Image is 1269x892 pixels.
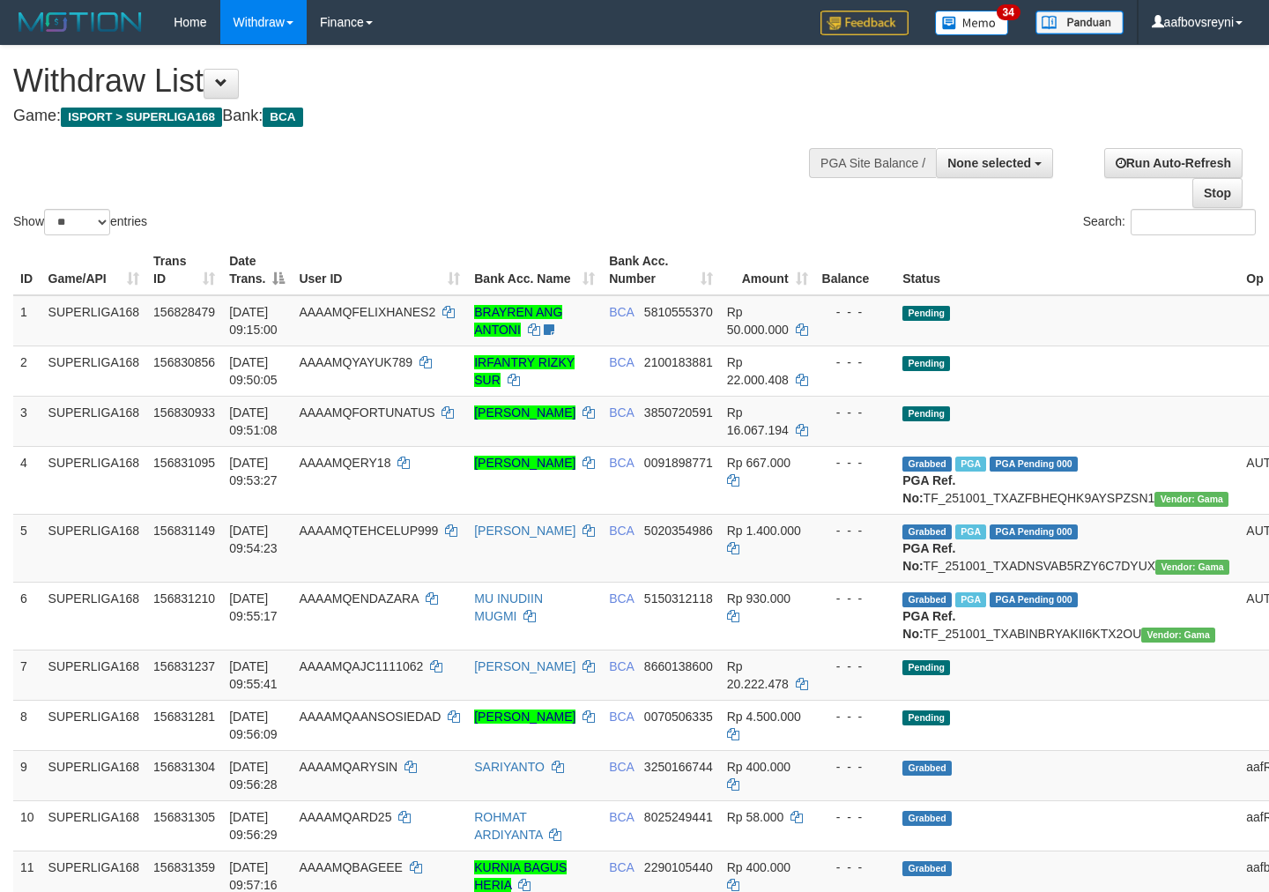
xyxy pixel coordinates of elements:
[902,541,955,573] b: PGA Ref. No:
[902,761,952,776] span: Grabbed
[902,524,952,539] span: Grabbed
[41,582,147,650] td: SUPERLIGA168
[609,456,634,470] span: BCA
[822,404,889,421] div: - - -
[153,710,215,724] span: 156831281
[153,760,215,774] span: 156831304
[609,710,634,724] span: BCA
[299,659,423,673] span: AAAAMQAJC1111062
[153,591,215,606] span: 156831210
[990,457,1078,472] span: PGA Pending
[467,245,602,295] th: Bank Acc. Name: activate to sort column ascending
[990,524,1078,539] span: PGA Pending
[299,760,397,774] span: AAAAMQARYSIN
[44,209,110,235] select: Showentries
[644,659,713,673] span: Copy 8660138600 to clipboard
[41,650,147,700] td: SUPERLIGA168
[727,710,801,724] span: Rp 4.500.000
[902,710,950,725] span: Pending
[146,245,222,295] th: Trans ID: activate to sort column ascending
[609,524,634,538] span: BCA
[727,456,790,470] span: Rp 667.000
[41,346,147,396] td: SUPERLIGA168
[727,305,789,337] span: Rp 50.000.000
[602,245,720,295] th: Bank Acc. Number: activate to sort column ascending
[902,592,952,607] span: Grabbed
[609,760,634,774] span: BCA
[13,514,41,582] td: 5
[474,760,545,774] a: SARIYANTO
[153,659,215,673] span: 156831237
[41,514,147,582] td: SUPERLIGA168
[13,582,41,650] td: 6
[955,592,986,607] span: Marked by aafsoycanthlai
[229,860,278,892] span: [DATE] 09:57:16
[947,156,1031,170] span: None selected
[153,810,215,824] span: 156831305
[229,591,278,623] span: [DATE] 09:55:17
[229,710,278,741] span: [DATE] 09:56:09
[822,353,889,371] div: - - -
[299,355,412,369] span: AAAAMQYAYUK789
[609,659,634,673] span: BCA
[229,355,278,387] span: [DATE] 09:50:05
[822,658,889,675] div: - - -
[955,524,986,539] span: Marked by aafsoycanthlai
[895,514,1239,582] td: TF_251001_TXADNSVAB5RZY6C7DYUX
[609,405,634,420] span: BCA
[229,659,278,691] span: [DATE] 09:55:41
[299,524,438,538] span: AAAAMQTEHCELUP999
[902,811,952,826] span: Grabbed
[644,710,713,724] span: Copy 0070506335 to clipboard
[644,810,713,824] span: Copy 8025249441 to clipboard
[822,859,889,876] div: - - -
[822,454,889,472] div: - - -
[822,590,889,607] div: - - -
[41,446,147,514] td: SUPERLIGA168
[1141,628,1215,643] span: Vendor URL: https://trx31.1velocity.biz
[13,295,41,346] td: 1
[474,456,575,470] a: [PERSON_NAME]
[727,355,789,387] span: Rp 22.000.408
[644,860,713,874] span: Copy 2290105440 to clipboard
[822,808,889,826] div: - - -
[1131,209,1256,235] input: Search:
[902,609,955,641] b: PGA Ref. No:
[153,355,215,369] span: 156830856
[902,660,950,675] span: Pending
[13,63,828,99] h1: Withdraw List
[727,810,784,824] span: Rp 58.000
[809,148,936,178] div: PGA Site Balance /
[895,446,1239,514] td: TF_251001_TXAZFBHEQHK9AYSPZSN1
[1155,560,1229,575] span: Vendor URL: https://trx31.1velocity.biz
[13,245,41,295] th: ID
[1083,209,1256,235] label: Search:
[990,592,1078,607] span: PGA Pending
[902,473,955,505] b: PGA Ref. No:
[299,591,418,606] span: AAAAMQENDAZARA
[822,522,889,539] div: - - -
[474,810,542,842] a: ROHMAT ARDIYANTA
[13,209,147,235] label: Show entries
[727,760,790,774] span: Rp 400.000
[609,355,634,369] span: BCA
[1154,492,1228,507] span: Vendor URL: https://trx31.1velocity.biz
[222,245,292,295] th: Date Trans.: activate to sort column descending
[41,750,147,800] td: SUPERLIGA168
[41,295,147,346] td: SUPERLIGA168
[815,245,896,295] th: Balance
[41,700,147,750] td: SUPERLIGA168
[902,861,952,876] span: Grabbed
[474,710,575,724] a: [PERSON_NAME]
[474,305,562,337] a: BRAYREN ANG ANTONI
[1035,11,1124,34] img: panduan.png
[644,524,713,538] span: Copy 5020354986 to clipboard
[229,456,278,487] span: [DATE] 09:53:27
[229,405,278,437] span: [DATE] 09:51:08
[13,108,828,125] h4: Game: Bank:
[720,245,815,295] th: Amount: activate to sort column ascending
[153,860,215,874] span: 156831359
[229,305,278,337] span: [DATE] 09:15:00
[263,108,302,127] span: BCA
[644,456,713,470] span: Copy 0091898771 to clipboard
